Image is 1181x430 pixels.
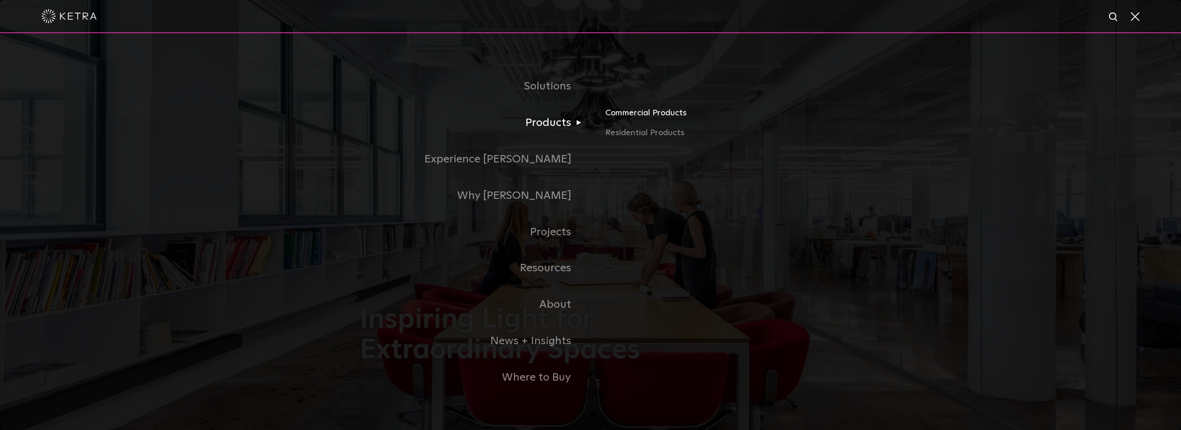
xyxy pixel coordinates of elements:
a: About [360,287,590,323]
a: Why [PERSON_NAME] [360,178,590,214]
a: Solutions [360,68,590,105]
div: Navigation Menu [360,68,821,395]
a: Resources [360,250,590,287]
a: Products [360,105,590,141]
a: Commercial Products [605,106,821,126]
a: Residential Products [605,126,821,140]
a: News + Insights [360,323,590,359]
a: Where to Buy [360,359,590,396]
img: search icon [1108,12,1120,23]
img: ketra-logo-2019-white [42,9,97,23]
a: Projects [360,214,590,251]
a: Experience [PERSON_NAME] [360,141,590,178]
